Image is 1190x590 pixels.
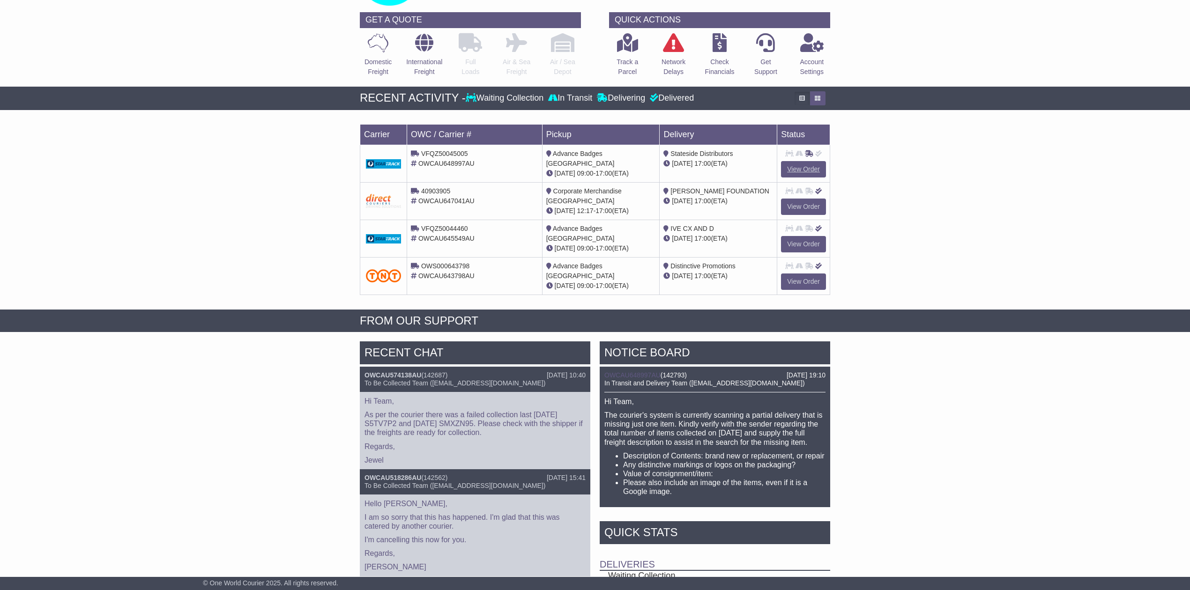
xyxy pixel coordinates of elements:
div: RECENT ACTIVITY - [360,91,466,105]
span: Advance Badges [GEOGRAPHIC_DATA] [546,262,615,280]
p: The courier's system is currently scanning a partial delivery that is missing just one item. Kind... [604,411,826,447]
div: (ETA) [663,159,773,169]
span: IVE CX AND D [670,225,714,232]
img: GetCarrierServiceDarkLogo [366,159,401,169]
span: 17:00 [694,235,711,242]
p: Hi Team, [364,397,586,406]
p: As per the courier there was a failed collection last [DATE] S5TV7P2 and [DATE] SMXZN95. Please c... [364,410,586,437]
span: [DATE] [672,197,692,205]
img: Direct.png [366,194,401,208]
span: 17:00 [595,244,612,252]
p: Hi Team, [604,397,826,406]
a: NetworkDelays [661,33,686,82]
span: [DATE] [672,272,692,280]
div: In Transit [546,93,595,103]
div: - (ETA) [546,169,656,178]
span: To Be Collected Team ([EMAIL_ADDRESS][DOMAIN_NAME]) [364,379,545,387]
div: GET A QUOTE [360,12,581,28]
span: 142687 [424,371,446,379]
span: VFQZ50044460 [421,225,468,232]
p: I am so sorry that this has happened. I'm glad that this was catered by another courier. [364,513,586,531]
a: View Order [781,273,826,290]
td: Waiting Collection [600,570,739,581]
span: 40903905 [421,187,450,195]
span: Distinctive Promotions [670,262,736,270]
span: © One World Courier 2025. All rights reserved. [203,579,338,587]
p: Track a Parcel [617,57,638,77]
div: [DATE] 10:40 [547,371,586,379]
div: Quick Stats [600,521,830,546]
div: - (ETA) [546,281,656,291]
a: DomesticFreight [364,33,392,82]
a: OWCAU518286AU [364,474,421,481]
span: [DATE] [672,235,692,242]
span: 17:00 [595,170,612,177]
span: 17:00 [595,207,612,214]
div: - (ETA) [546,243,656,253]
a: CheckFinancials [705,33,735,82]
span: [DATE] [555,244,575,252]
p: Air & Sea Freight [503,57,530,77]
img: GetCarrierServiceDarkLogo [366,234,401,243]
li: Value of consignment/item: [623,469,826,478]
span: In Transit and Delivery Team ([EMAIL_ADDRESS][DOMAIN_NAME]) [604,379,805,387]
p: Hello [PERSON_NAME], [364,499,586,508]
span: OWCAU643798AU [418,272,475,280]
div: RECENT CHAT [360,341,590,367]
p: Regards, [364,549,586,558]
p: Account Settings [800,57,824,77]
p: Full Loads [459,57,482,77]
span: OWS000643798 [421,262,470,270]
a: View Order [781,199,826,215]
div: (ETA) [663,196,773,206]
img: TNT_Domestic.png [366,269,401,282]
span: 09:00 [577,244,594,252]
p: I'm cancelling this now for you. [364,535,586,544]
p: Jewel [364,456,586,465]
p: Get Support [754,57,777,77]
div: (ETA) [663,234,773,243]
td: OWC / Carrier # [407,124,543,145]
span: [PERSON_NAME] FOUNDATION [670,187,769,195]
p: Air / Sea Depot [550,57,575,77]
li: Any distinctive markings or logos on the packaging? [623,460,826,469]
li: Description of Contents: brand new or replacement, or repair [623,451,826,460]
a: View Order [781,161,826,177]
span: OWCAU645549AU [418,235,475,242]
div: QUICK ACTIONS [609,12,830,28]
span: [DATE] [672,160,692,167]
span: 09:00 [577,282,594,289]
span: To Be Collected Team ([EMAIL_ADDRESS][DOMAIN_NAME]) [364,482,545,489]
span: OWCAU648997AU [418,160,475,167]
a: InternationalFreight [406,33,443,82]
span: Corporate Merchandise [GEOGRAPHIC_DATA] [546,187,622,205]
div: [DATE] 19:10 [787,371,826,379]
span: [DATE] [555,282,575,289]
span: 17:00 [694,272,711,280]
span: OWCAU647041AU [418,197,475,205]
a: OWCAU648997AU [604,371,661,379]
a: GetSupport [754,33,778,82]
p: International Freight [406,57,442,77]
li: Please also include an image of the items, even if it is a Google image. [623,478,826,496]
p: Check Financials [705,57,735,77]
span: Stateside Distributors [670,150,733,157]
td: Deliveries [600,546,830,570]
a: View Order [781,236,826,252]
div: ( ) [364,474,586,482]
div: Delivered [647,93,694,103]
div: (ETA) [663,271,773,281]
div: FROM OUR SUPPORT [360,314,830,328]
span: 12:17 [577,207,594,214]
div: [DATE] 15:41 [547,474,586,482]
td: Pickup [542,124,660,145]
span: Advance Badges [GEOGRAPHIC_DATA] [546,225,615,242]
span: 09:00 [577,170,594,177]
td: Carrier [360,124,407,145]
p: [PERSON_NAME] [364,562,586,571]
p: Domestic Freight [364,57,392,77]
a: Track aParcel [616,33,639,82]
p: Regards, [364,442,586,451]
a: AccountSettings [800,33,825,82]
div: - (ETA) [546,206,656,216]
